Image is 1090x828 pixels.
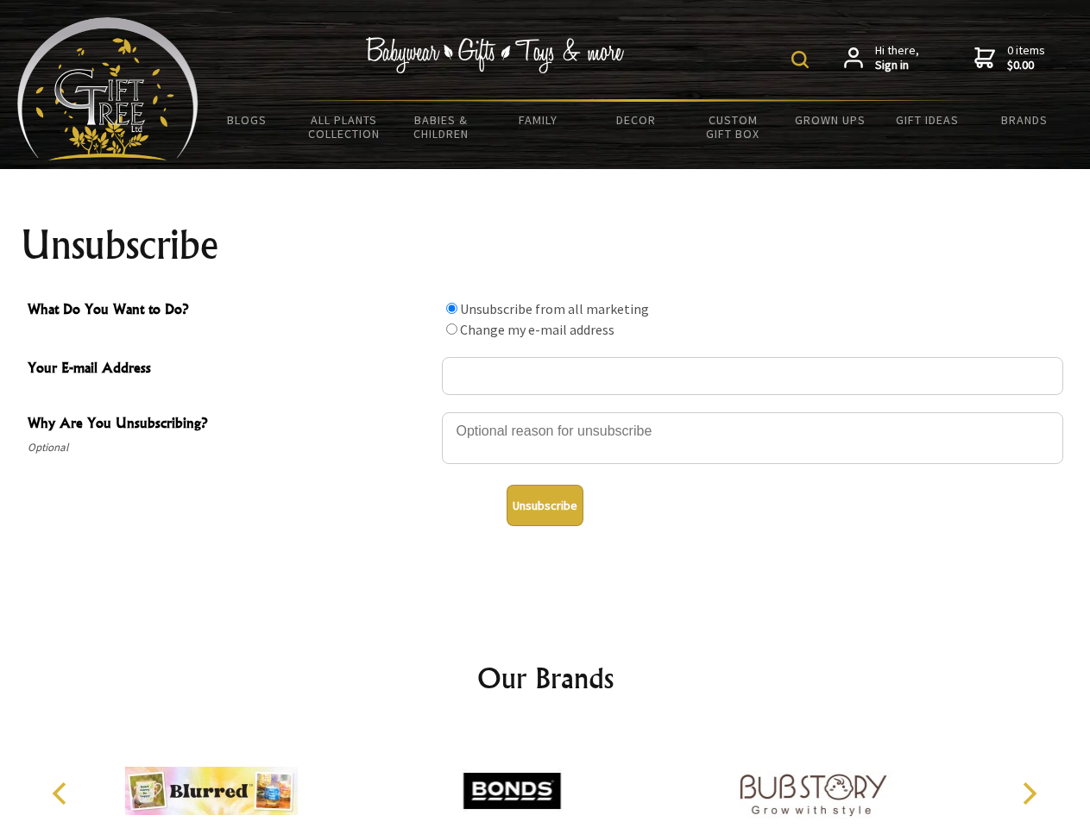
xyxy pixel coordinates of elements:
span: Why Are You Unsubscribing? [28,412,433,437]
a: Custom Gift Box [684,102,782,152]
span: What Do You Want to Do? [28,298,433,323]
a: Babies & Children [393,102,490,152]
img: Babywear - Gifts - Toys & more [366,37,625,73]
img: product search [791,51,809,68]
label: Unsubscribe from all marketing [460,300,649,317]
textarea: Why Are You Unsubscribing? [442,412,1063,464]
button: Next [1010,775,1048,812]
span: Hi there, [875,43,919,73]
strong: Sign in [875,58,919,73]
h2: Our Brands [35,657,1056,699]
a: Gift Ideas [879,102,976,138]
a: Family [490,102,588,138]
input: Your E-mail Address [442,357,1063,395]
a: Grown Ups [781,102,879,138]
h1: Unsubscribe [21,224,1070,266]
button: Unsubscribe [507,485,583,526]
img: Babyware - Gifts - Toys and more... [17,17,198,160]
input: What Do You Want to Do? [446,303,457,314]
span: Your E-mail Address [28,357,433,382]
a: Brands [976,102,1074,138]
span: Optional [28,437,433,458]
label: Change my e-mail address [460,321,614,338]
a: Decor [587,102,684,138]
a: BLOGS [198,102,296,138]
span: 0 items [1007,42,1045,73]
a: All Plants Collection [296,102,394,152]
a: 0 items$0.00 [974,43,1045,73]
button: Previous [43,775,81,812]
input: What Do You Want to Do? [446,323,457,335]
a: Hi there,Sign in [844,43,919,73]
strong: $0.00 [1007,58,1045,73]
